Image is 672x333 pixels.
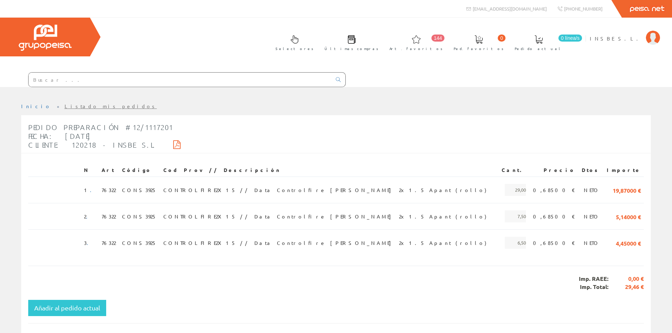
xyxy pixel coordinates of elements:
span: [PHONE_NUMBER] [564,6,603,12]
th: Art [99,164,119,177]
span: 144 [431,35,444,42]
span: CONS3925 [122,184,157,196]
span: 19,87000 € [613,184,641,196]
a: . [87,240,93,246]
span: 1 [84,184,96,196]
span: Art. favoritos [389,45,443,52]
span: Pedido actual [515,45,563,52]
a: Selectores [268,29,317,55]
th: Código [119,164,161,177]
span: 7,50 [505,210,526,222]
span: Pedido Preparación #12/1117201 Fecha: [DATE] Cliente: 120218 - INSBE S.L. [28,123,173,149]
span: 5,14000 € [616,210,641,222]
a: . [90,187,96,193]
img: Grupo Peisa [19,25,72,51]
span: NETO [584,237,600,249]
i: Descargar PDF [173,142,181,147]
span: CONS3925 [122,210,157,222]
div: Imp. RAEE: Imp. Total: [28,266,644,300]
th: N [81,164,99,177]
span: INSBE S.L. [590,35,642,42]
span: [EMAIL_ADDRESS][DOMAIN_NAME] [473,6,547,12]
span: 3 [84,237,93,249]
a: Listado mis pedidos [65,103,157,109]
span: Últimas compras [325,45,379,52]
th: Precio [529,164,578,177]
span: CONTROLFIRE2X15 // Data Controlfire [PERSON_NAME] 2x1.5 Apant (rollo) [163,184,486,196]
span: 0,68500 € [533,184,575,196]
input: Buscar ... [29,73,332,87]
span: 76322 [102,237,116,249]
a: 144 Art. favoritos [382,29,446,55]
th: Importe [603,164,644,177]
span: Ped. favoritos [454,45,504,52]
th: Dtos [578,164,603,177]
span: 0,68500 € [533,237,575,249]
span: Selectores [276,45,314,52]
span: 0 línea/s [558,35,582,42]
span: CONS3925 [122,237,157,249]
span: 29,46 € [609,283,644,291]
span: 76322 [102,210,116,222]
span: NETO [584,184,600,196]
span: 29,00 [505,184,526,196]
span: 4,45000 € [616,237,641,249]
a: Últimas compras [317,29,382,55]
span: 0,68500 € [533,210,575,222]
th: Cod Prov // Descripción [161,164,498,177]
span: NETO [584,210,600,222]
span: 6,50 [505,237,526,249]
span: 0,00 € [609,275,644,283]
button: Añadir al pedido actual [28,300,106,316]
a: Inicio [21,103,51,109]
a: . [86,213,92,220]
th: Cant. [498,164,529,177]
span: CONTROLFIRE2X15 // Data Controlfire [PERSON_NAME] 2x1.5 Apant (rollo) [163,237,486,249]
span: 76322 [102,184,116,196]
span: 0 [498,35,505,42]
span: CONTROLFIRE2X15 // Data Controlfire [PERSON_NAME] 2x1.5 Apant (rollo) [163,210,486,222]
span: 2 [84,210,92,222]
a: INSBE S.L. [590,29,660,36]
